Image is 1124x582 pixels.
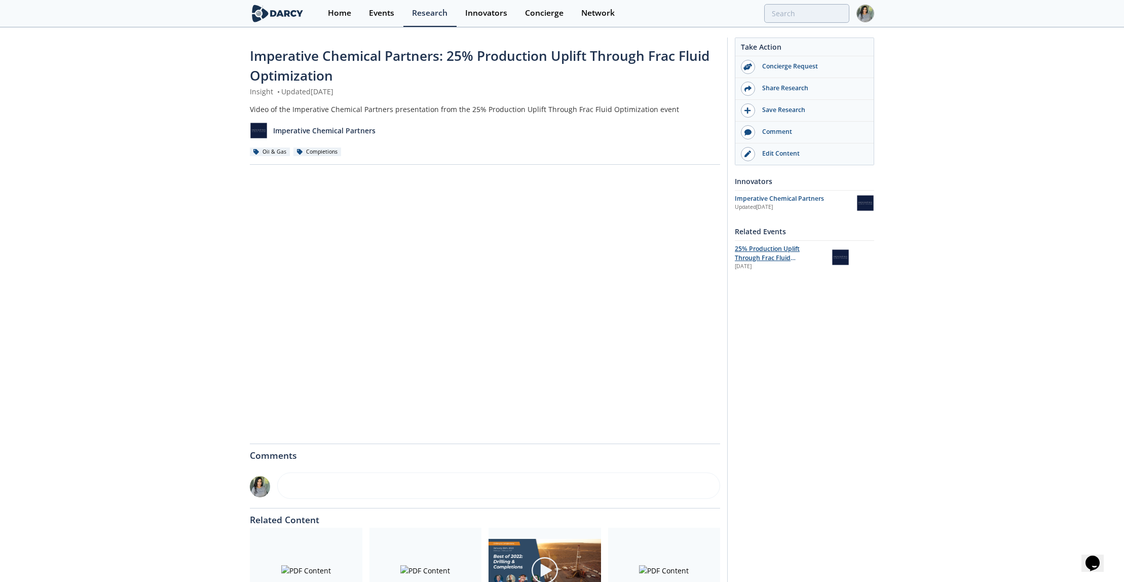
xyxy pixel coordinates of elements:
[293,148,341,157] div: Completions
[250,508,720,525] div: Related Content
[1081,541,1114,572] iframe: chat widget
[250,47,709,85] span: Imperative Chemical Partners: 25% Production Uplift Through Frac Fluid Optimization
[735,143,874,165] a: Edit Content
[250,5,305,22] img: logo-wide.svg
[465,9,507,17] div: Innovators
[735,244,874,271] a: 25% Production Uplift Through Frac Fluid Optimization [DATE] Imperative Chemical Partners
[735,194,874,212] a: Imperative Chemical Partners Updated[DATE] Imperative Chemical Partners
[735,223,874,240] div: Related Events
[525,9,564,17] div: Concierge
[755,84,869,93] div: Share Research
[250,104,720,115] div: Video of the Imperative Chemical Partners presentation from the 25% Production Uplift Through Fra...
[275,87,281,96] span: •
[250,86,720,97] div: Insight Updated [DATE]
[273,125,376,136] p: Imperative Chemical Partners
[250,476,270,497] img: NDCDoEg3RzqonmXKlwYA
[328,9,351,17] div: Home
[856,194,874,212] img: Imperative Chemical Partners
[735,263,825,271] div: [DATE]
[755,127,869,136] div: Comment
[832,248,849,266] img: Imperative Chemical Partners
[581,9,615,17] div: Network
[755,105,869,115] div: Save Research
[735,194,856,203] div: Imperative Chemical Partners
[735,203,856,211] div: Updated [DATE]
[735,172,874,190] div: Innovators
[412,9,447,17] div: Research
[755,149,869,158] div: Edit Content
[250,444,720,460] div: Comments
[250,148,290,157] div: Oil & Gas
[856,5,874,22] img: Profile
[735,244,800,272] span: 25% Production Uplift Through Frac Fluid Optimization
[250,172,720,437] iframe: vimeo
[735,42,874,56] div: Take Action
[369,9,394,17] div: Events
[755,62,869,71] div: Concierge Request
[764,4,849,23] input: Advanced Search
